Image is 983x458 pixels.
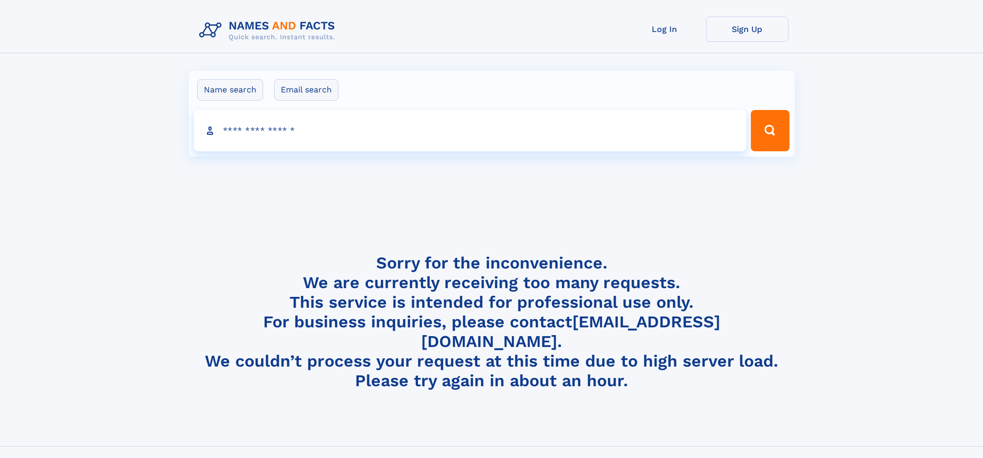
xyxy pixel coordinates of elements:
[421,312,720,351] a: [EMAIL_ADDRESS][DOMAIN_NAME]
[751,110,789,151] button: Search Button
[197,79,263,101] label: Name search
[195,253,788,391] h4: Sorry for the inconvenience. We are currently receiving too many requests. This service is intend...
[194,110,747,151] input: search input
[623,17,706,42] a: Log In
[195,17,344,44] img: Logo Names and Facts
[706,17,788,42] a: Sign Up
[274,79,339,101] label: Email search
